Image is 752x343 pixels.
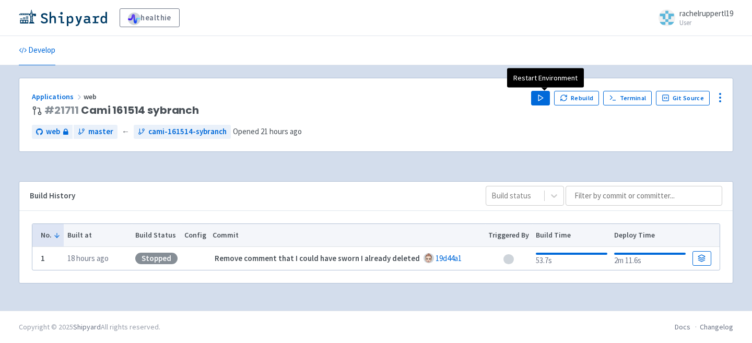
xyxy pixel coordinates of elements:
div: 53.7s [536,251,607,267]
a: Git Source [656,91,710,105]
img: Shipyard logo [19,9,107,26]
button: No. [41,230,61,241]
span: master [88,126,113,138]
a: rachelruppertl19 User [652,9,733,26]
a: Develop [19,36,55,65]
a: Applications [32,92,84,101]
a: Changelog [700,322,733,332]
time: 18 hours ago [67,253,109,263]
a: Build Details [692,251,711,266]
strong: Remove comment that I could have sworn I already deleted [215,253,420,263]
div: Stopped [135,253,178,264]
button: Play [531,91,550,105]
th: Commit [209,224,485,247]
a: Shipyard [73,322,101,332]
a: #21711 [44,103,79,117]
span: Cami 161514 sybranch [44,104,199,116]
small: User [679,19,733,26]
th: Build Time [532,224,610,247]
a: healthie [120,8,180,27]
div: Build History [30,190,469,202]
button: Rebuild [554,91,599,105]
span: web [84,92,98,101]
th: Build Status [132,224,181,247]
a: Terminal [603,91,652,105]
th: Built at [64,224,132,247]
span: cami-161514-sybranch [148,126,227,138]
a: web [32,125,73,139]
b: 1 [41,253,45,263]
a: Docs [675,322,690,332]
span: rachelruppertl19 [679,8,733,18]
time: 21 hours ago [261,126,302,136]
div: 2m 11.6s [614,251,686,267]
span: web [46,126,60,138]
span: Opened [233,126,302,136]
th: Config [181,224,209,247]
th: Deploy Time [610,224,689,247]
a: cami-161514-sybranch [134,125,231,139]
a: 19d44a1 [436,253,462,263]
th: Triggered By [485,224,533,247]
span: ← [122,126,130,138]
input: Filter by commit or committer... [566,186,722,206]
div: Copyright © 2025 All rights reserved. [19,322,160,333]
a: master [74,125,118,139]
